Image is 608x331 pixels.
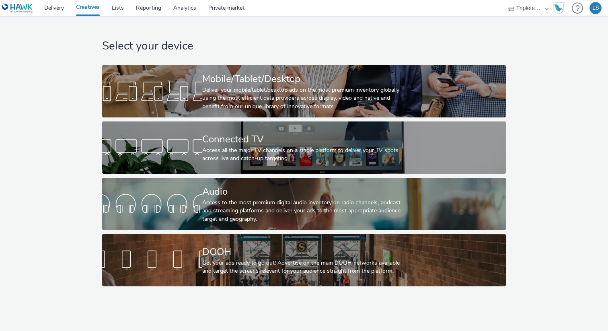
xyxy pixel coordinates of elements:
[553,2,565,14] img: Hawk Academy
[102,121,505,174] a: Connected TVAccess all the major TV channels on a single platform to deliver your TV spots across...
[202,185,403,199] div: Audio
[592,2,599,14] div: LS
[202,72,403,86] div: Mobile/Tablet/Desktop
[202,146,403,163] div: Access all the major TV channels on a single platform to deliver your TV spots across live and ca...
[202,245,403,259] div: DOOH
[202,132,403,146] div: Connected TV
[202,86,403,111] div: Deliver your mobile/tablet/desktop ads on the most premium inventory globally using the most effi...
[553,2,568,14] a: Hawk Academy
[102,65,505,117] a: Mobile/Tablet/DesktopDeliver your mobile/tablet/desktop ads on the most premium inventory globall...
[102,39,505,54] h1: Select your device
[2,3,33,13] img: undefined Logo
[202,199,403,223] div: Access to the most premium digital audio inventory on radio channels, podcast and streaming platf...
[102,234,505,286] a: DOOHGet your ads ready to go out! Advertise on the main DOOH networks available and target the sc...
[102,178,505,230] a: AudioAccess to the most premium digital audio inventory on radio channels, podcast and streaming ...
[202,259,403,275] div: Get your ads ready to go out! Advertise on the main DOOH networks available and target the screen...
